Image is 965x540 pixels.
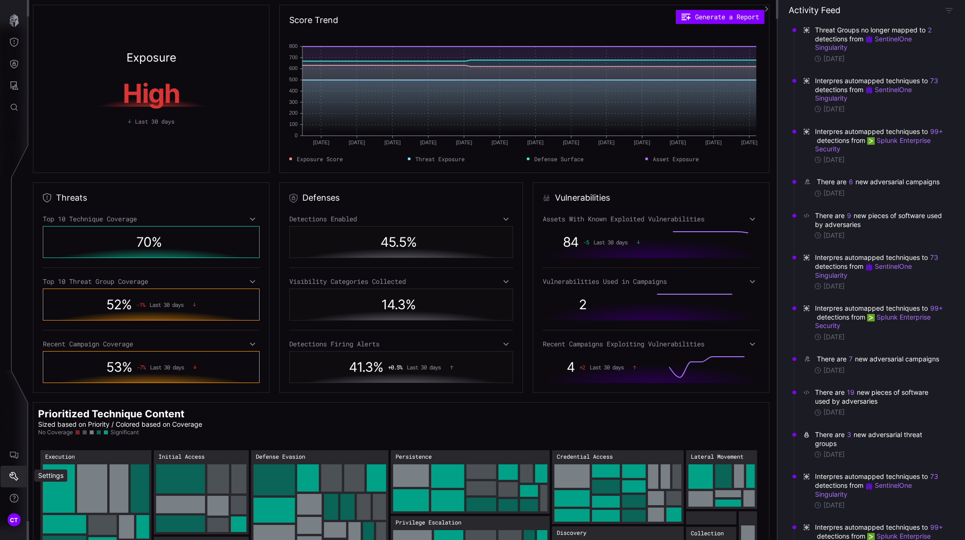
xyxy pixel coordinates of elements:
rect: Initial Access → Initial Access:Phishing: 23 [231,496,246,514]
div: Assets With Known Exploited Vulnerabilities [543,215,759,223]
rect: Defense Evasion → Defense Evasion:System Binary Proxy Execution: 39 [321,464,342,492]
rect: Execution → Execution:PowerShell: 100 [43,464,75,513]
rect: Lateral Movement → Lateral Movement:Remote Desktop Protocol: 50 [688,464,713,489]
text: [DATE] [634,140,650,145]
span: Significant [111,429,139,436]
rect: Defense Evasion → Defense Evasion:Obfuscated Files or Information: 83 [253,464,295,495]
a: SentinelOne Singularity [815,262,914,279]
rect: Execution → Execution:Malicious Link: 39 [88,515,117,535]
rect: Lateral Movement → Lateral Movement:Exploitation of Remote Services: 34 [688,491,713,507]
text: [DATE] [384,140,401,145]
span: + 0.5 % [388,364,402,370]
div: There are new adversarial threat groups [815,430,944,448]
span: CT [10,515,18,525]
h2: Defenses [302,192,340,203]
time: [DATE] [823,231,845,240]
rect: Persistence → Persistence:Scheduled Task/Job: 19 [520,499,538,511]
p: Sized based on Priority / Colored based on Coverage [38,420,764,429]
rect: Credential Access → Credential Access:Kerberoasting: 22 [648,464,658,489]
text: [DATE] [598,140,615,145]
rect: Credential Access → Credential Access:Network Sniffing: 19 [648,491,664,505]
rect: Persistence → Persistence:Hijack Execution Flow: 21 [498,499,518,511]
rect: Initial Access → Initial Access:Local Accounts: 20 [231,517,246,532]
rect: Credential Access → Credential Access:Brute Force: 27 [592,496,620,508]
time: [DATE] [823,333,845,341]
rect: Credential Access → Credential Access:Credentials from Password Stores: 18 [666,491,681,505]
time: [DATE] [823,189,845,197]
rect: Persistence → Persistence:Modify Registry: 61 [393,489,429,511]
time: [DATE] [823,450,845,459]
rect: Execution → Execution:Visual Basic: 61 [131,464,149,513]
rect: Defense Evasion → Defense Evasion:Bypass User Account Control: 41 [297,464,319,492]
img: Demo SentinelOne Singularity [865,264,873,271]
rect: Lateral Movement → Lateral Movement:RDP Hijacking: 19 [715,490,741,497]
rect: Defense Evasion → Defense Evasion:Impair Defenses: 30 [297,517,322,534]
text: [DATE] [741,140,758,145]
button: 73 [930,253,939,262]
rect: Execution → Execution:Python: 23 [136,515,149,539]
span: 70 % [136,234,162,250]
a: SentinelOne Singularity [815,86,914,102]
button: Generate a Report [676,10,764,24]
a: Splunk Enterprise Security [815,136,933,153]
rect: Defense Evasion → Defense Evasion:Indicator Removal: 25 [324,522,346,538]
rect: Defense Evasion → Defense Evasion:Match Legitimate Resource Name or Location: 35 [297,494,322,515]
rect: Defense Evasion → Defense Evasion:Disable or Modify Tools: 67 [253,498,295,523]
span: -7 % [137,364,145,370]
div: Detections Firing Alerts [289,340,514,348]
img: Demo Splunk ES [867,314,875,321]
div: Visibility Categories Collected [289,277,514,286]
span: Last 30 days [150,301,183,308]
rect: Initial Access → Initial Access:Spearphishing Attachment: 100 [156,464,205,493]
button: 9 [846,211,852,220]
rect: Persistence → Persistence:Registry Run Keys / Startup Folder: 60 [431,464,464,488]
time: [DATE] [823,105,845,113]
time: [DATE] [823,282,845,290]
rect: Execution → Execution:Scheduled Task: 54 [43,515,86,533]
span: Defense Surface [534,155,584,163]
rect: Credential Access → Credential Access:LSA Secrets: 20 [661,464,670,489]
rect: Credential Access → Credential Access:LSASS Memory: 62 [554,464,590,488]
text: 800 [289,43,297,49]
div: Recent Campaigns Exploiting Vulnerabilities [543,340,759,348]
span: 2 [579,297,586,313]
rect: Defense Evasion → Defense Evasion:Masquerading: 27 [324,494,338,520]
img: Demo SentinelOne Singularity [865,36,873,43]
rect: Persistence → Persistence:Scheduled Task: 54 [431,490,464,511]
div: There are new pieces of software used by adversaries [815,211,944,229]
rect: Credential Access → Credential Access:Private Keys: 26 [622,464,646,478]
button: 3 [846,430,852,439]
rect: Lateral Movement → Lateral Movement:VNC: 18 [744,490,755,507]
span: No Coverage [38,429,73,436]
rect: Initial Access: 403 [154,450,249,534]
text: [DATE] [456,140,472,145]
span: Asset Exposure [653,155,699,163]
div: Top 10 Threat Group Coverage [43,277,260,286]
rect: Defense Evasion → Defense Evasion:Clear Linux or Mac System Logs: 25 [373,494,386,520]
rect: Defense Evasion → Defense Evasion:Clear Windows Event Logs: 26 [357,494,371,520]
h2: Score Trend [289,15,338,26]
span: Interpres automapped techniques to detections from [815,127,944,154]
h1: High [63,80,240,107]
time: [DATE] [823,156,845,164]
text: [DATE] [705,140,722,145]
a: SentinelOne Singularity [815,481,914,498]
button: 7 [848,354,853,364]
span: Last 30 days [590,364,624,370]
text: 600 [289,65,297,71]
span: Last 30 days [407,364,441,370]
text: 700 [289,55,297,60]
rect: Credential Access → Credential Access:Password Spraying: 36 [554,509,590,522]
span: 52 % [106,297,132,313]
span: 45.5 % [380,234,417,250]
rect: Persistence → Persistence:BITS Jobs: 20 [520,464,533,483]
img: Demo SentinelOne Singularity [865,483,873,490]
span: Last 30 days [135,117,174,125]
button: 19 [846,388,855,397]
rect: Credential Access → Credential Access:Password Guessing: 18 [666,508,681,522]
rect: Credential Access → Credential Access:Unsecured Credentials: 24 [622,480,646,493]
rect: Defense Evasion → Defense Evasion:File Deletion: 37 [367,464,386,492]
span: Interpres automapped techniques to detections from [815,304,944,330]
rect: Persistence: 509 [391,450,550,514]
div: There are new adversarial campaigns [817,177,941,187]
